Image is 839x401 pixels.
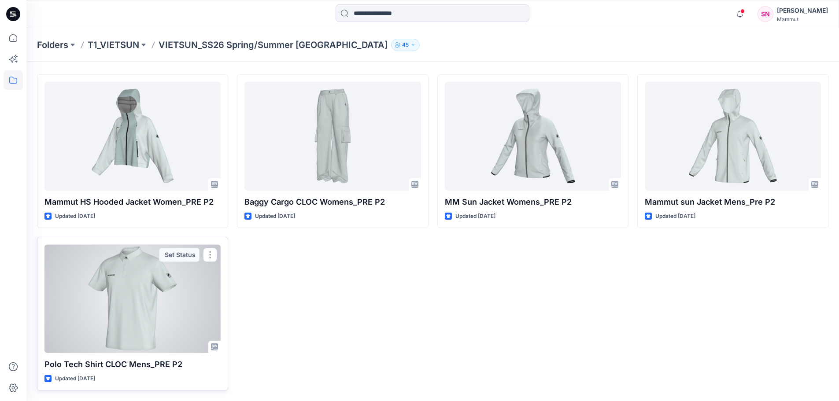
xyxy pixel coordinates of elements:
p: Updated [DATE] [55,212,95,221]
a: Polo Tech Shirt CLOC Mens_PRE P2 [44,244,221,353]
p: Updated [DATE] [455,212,495,221]
p: Mammut HS Hooded Jacket Women_PRE P2 [44,196,221,208]
button: 45 [391,39,420,51]
p: MM Sun Jacket Womens_PRE P2 [445,196,621,208]
div: Mammut [777,16,828,22]
p: Updated [DATE] [55,374,95,383]
p: Baggy Cargo CLOC Womens_PRE P2 [244,196,421,208]
a: Baggy Cargo CLOC Womens_PRE P2 [244,82,421,191]
a: T1_VIETSUN [88,39,139,51]
p: Mammut sun Jacket Mens_Pre P2 [645,196,821,208]
p: VIETSUN_SS26 Spring/Summer [GEOGRAPHIC_DATA] [159,39,388,51]
div: SN [758,6,773,22]
a: MM Sun Jacket Womens_PRE P2 [445,82,621,191]
a: Mammut sun Jacket Mens_Pre P2 [645,82,821,191]
p: 45 [402,40,409,50]
div: [PERSON_NAME] [777,5,828,16]
a: Mammut HS Hooded Jacket Women_PRE P2 [44,82,221,191]
a: Folders [37,39,68,51]
p: Updated [DATE] [655,212,695,221]
p: Polo Tech Shirt CLOC Mens_PRE P2 [44,358,221,371]
p: Updated [DATE] [255,212,295,221]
